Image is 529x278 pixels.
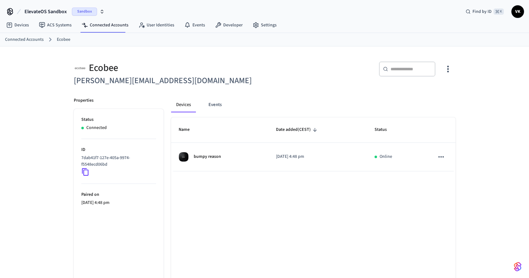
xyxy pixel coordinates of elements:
p: [DATE] 4:48 pm [276,153,359,160]
p: bumpy reason [194,153,221,160]
a: User Identities [133,19,179,31]
span: Find by ID [472,8,492,15]
p: ID [81,147,156,153]
p: Online [380,153,392,160]
p: Paired on [81,191,156,198]
a: Connected Accounts [5,36,44,43]
a: Developer [210,19,248,31]
div: Find by ID⌘ K [461,6,509,17]
span: ⌘ K [494,8,504,15]
a: Events [179,19,210,31]
img: ecobee_logo_square [74,61,86,74]
span: ElevateOS Sandbox [24,8,67,15]
img: ecobee_lite_3 [179,152,189,162]
span: VK [512,6,523,17]
a: Devices [1,19,34,31]
div: Ecobee [74,61,261,74]
p: Properties [74,97,94,104]
a: Ecobee [57,36,70,43]
h6: [PERSON_NAME][EMAIL_ADDRESS][DOMAIN_NAME] [74,74,261,87]
img: SeamLogoGradient.69752ec5.svg [514,262,521,272]
a: ACS Systems [34,19,77,31]
p: 7dab41f7-127e-405a-9974-f5548ecd06bd [81,155,154,168]
span: Sandbox [72,8,97,16]
button: VK [511,5,524,18]
span: Date added(CEST) [276,125,319,135]
p: Connected [86,125,107,131]
table: sticky table [171,117,456,171]
a: Settings [248,19,282,31]
button: Devices [171,97,196,112]
a: Connected Accounts [77,19,133,31]
p: [DATE] 4:48 pm [81,200,156,206]
span: Name [179,125,198,135]
span: Status [375,125,395,135]
button: Events [203,97,227,112]
p: Status [81,116,156,123]
div: connected account tabs [171,97,456,112]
